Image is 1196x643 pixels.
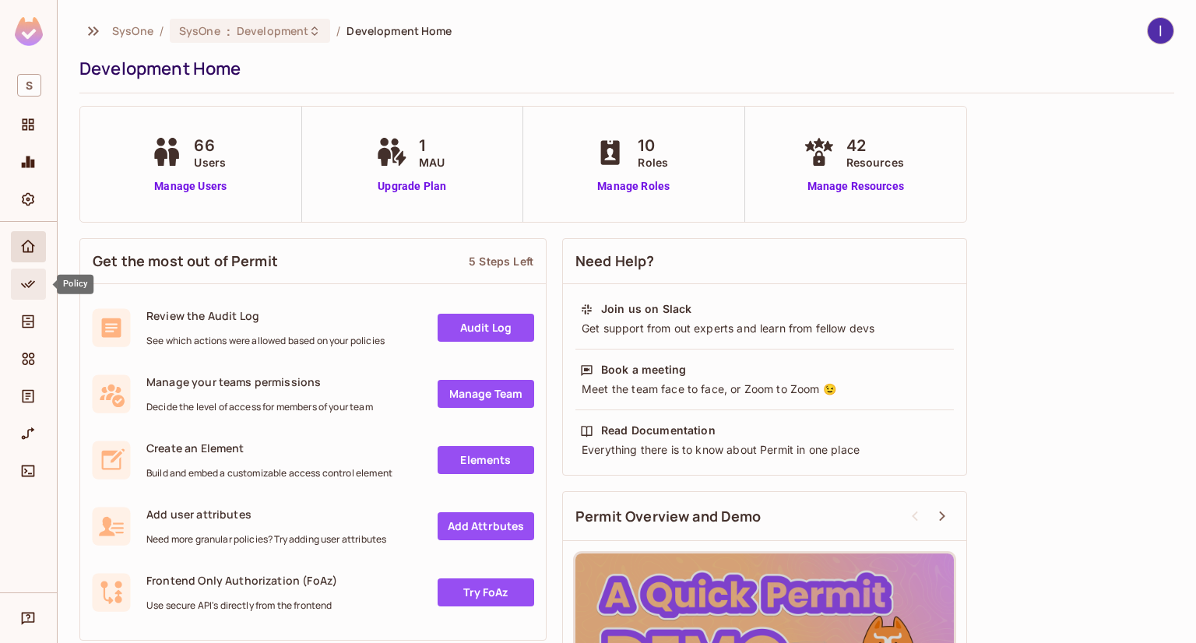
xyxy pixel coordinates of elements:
[336,23,340,38] li: /
[15,17,43,46] img: SReyMgAAAABJRU5ErkJggg==
[112,23,153,38] span: the active workspace
[194,154,226,170] span: Users
[575,251,655,271] span: Need Help?
[194,134,226,157] span: 66
[580,321,949,336] div: Get support from out experts and learn from fellow devs
[469,254,533,269] div: 5 Steps Left
[419,154,445,170] span: MAU
[800,178,912,195] a: Manage Resources
[438,578,534,606] a: Try FoAz
[147,178,234,195] a: Manage Users
[93,251,278,271] span: Get the most out of Permit
[580,381,949,397] div: Meet the team face to face, or Zoom to Zoom 😉
[146,401,373,413] span: Decide the level of access for members of your team
[11,343,46,374] div: Elements
[11,269,46,300] div: Policy
[11,418,46,449] div: URL Mapping
[146,308,385,323] span: Review the Audit Log
[438,446,534,474] a: Elements
[146,599,337,612] span: Use secure API's directly from the frontend
[11,381,46,412] div: Audit Log
[638,154,668,170] span: Roles
[601,362,686,378] div: Book a meeting
[438,380,534,408] a: Manage Team
[226,25,231,37] span: :
[237,23,308,38] span: Development
[11,231,46,262] div: Home
[11,184,46,215] div: Settings
[146,335,385,347] span: See which actions were allowed based on your policies
[146,374,373,389] span: Manage your teams permissions
[1148,18,1173,44] img: lâm kiều
[372,178,452,195] a: Upgrade Plan
[438,512,534,540] a: Add Attrbutes
[160,23,164,38] li: /
[11,109,46,140] div: Projects
[601,423,716,438] div: Read Documentation
[57,275,93,294] div: Policy
[17,74,41,97] span: S
[638,134,668,157] span: 10
[146,533,386,546] span: Need more granular policies? Try adding user attributes
[11,455,46,487] div: Connect
[179,23,220,38] span: SysOne
[591,178,676,195] a: Manage Roles
[146,441,392,455] span: Create an Element
[419,134,445,157] span: 1
[146,573,337,588] span: Frontend Only Authorization (FoAz)
[11,306,46,337] div: Directory
[601,301,691,317] div: Join us on Slack
[146,467,392,480] span: Build and embed a customizable access control element
[146,507,386,522] span: Add user attributes
[846,154,904,170] span: Resources
[11,68,46,103] div: Workspace: SysOne
[438,314,534,342] a: Audit Log
[11,603,46,634] div: Help & Updates
[11,146,46,177] div: Monitoring
[575,507,762,526] span: Permit Overview and Demo
[580,442,949,458] div: Everything there is to know about Permit in one place
[346,23,452,38] span: Development Home
[846,134,904,157] span: 42
[79,57,1166,80] div: Development Home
